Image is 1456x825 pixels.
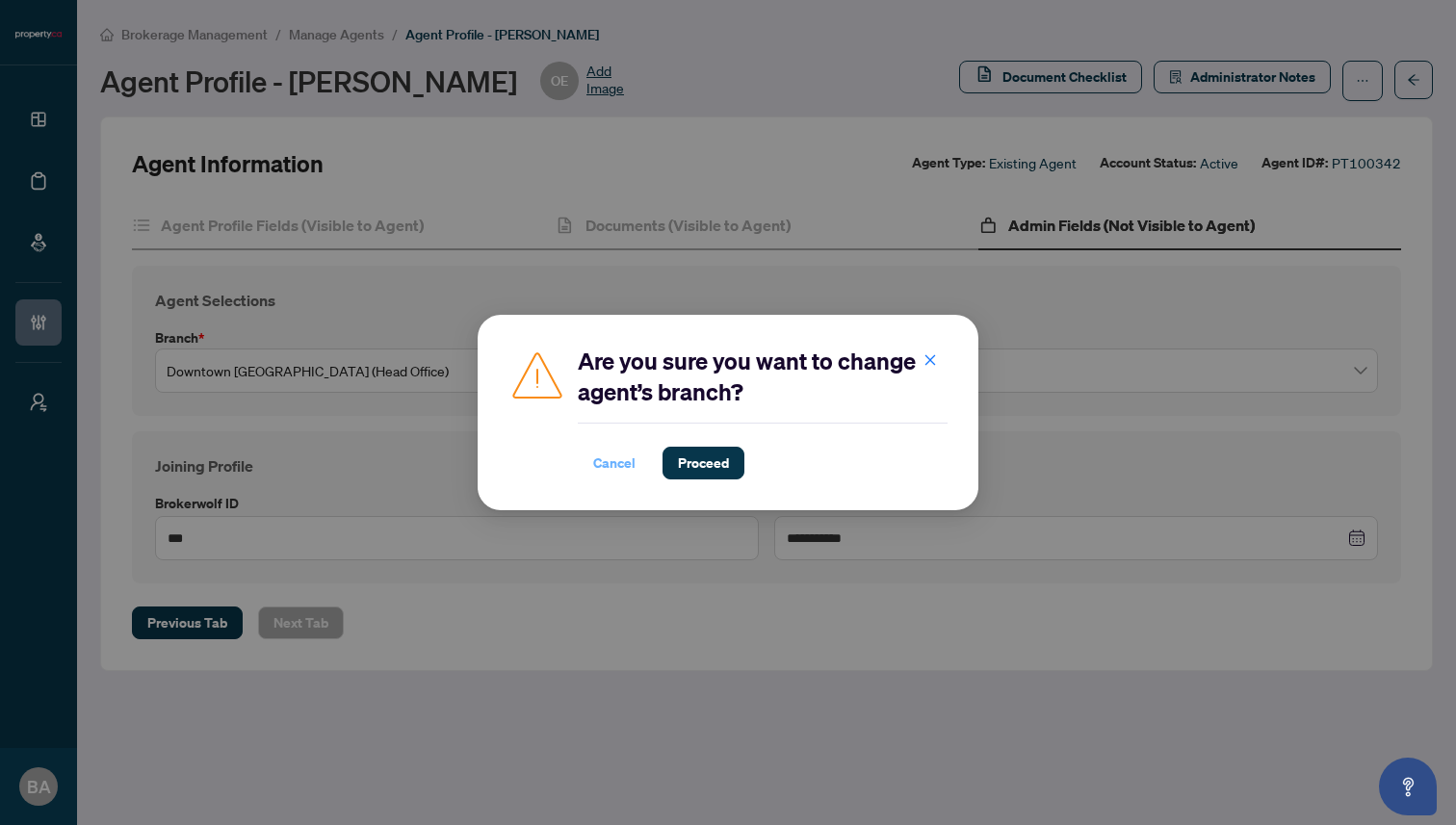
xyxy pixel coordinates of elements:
button: Proceed [663,447,744,479]
span: Cancel [593,448,636,478]
img: Caution Img [508,346,566,403]
span: close [923,353,937,367]
button: Cancel [578,447,651,479]
span: Proceed [678,448,729,478]
button: Open asap [1379,758,1437,815]
h2: Are you sure you want to change agent’s branch? [578,346,948,407]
